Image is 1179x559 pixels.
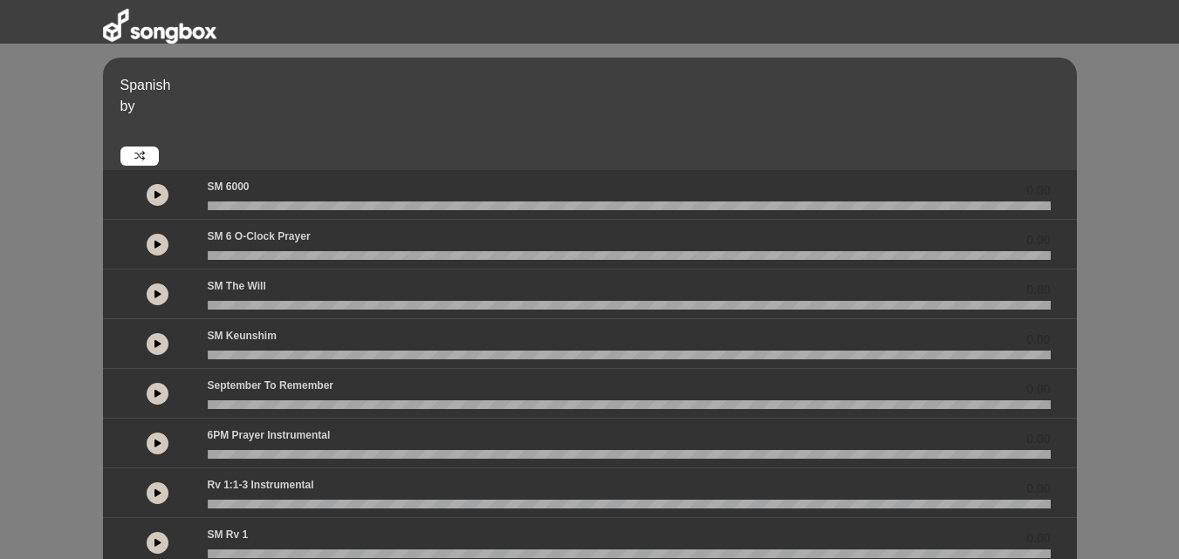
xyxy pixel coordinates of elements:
[1026,231,1050,249] span: 0.00
[1026,281,1050,299] span: 0.00
[120,99,135,113] span: by
[103,9,216,44] img: songbox-logo-white.png
[208,527,249,542] p: SM Rv 1
[1026,380,1050,399] span: 0.00
[208,427,331,443] p: 6PM Prayer Instrumental
[120,75,1073,96] p: Spanish
[208,378,334,393] p: September to Remember
[208,477,314,493] p: Rv 1:1-3 Instrumental
[1026,480,1050,498] span: 0.00
[208,228,311,244] p: SM 6 o-clock prayer
[1026,181,1050,200] span: 0.00
[208,328,277,344] p: SM Keunshim
[1026,430,1050,448] span: 0.00
[1026,331,1050,349] span: 0.00
[208,179,250,194] p: SM 6000
[1026,529,1050,548] span: 0.00
[208,278,266,294] p: SM The Will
